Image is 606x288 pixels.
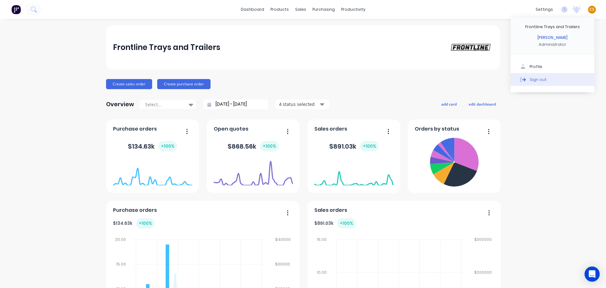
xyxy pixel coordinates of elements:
[314,218,356,229] div: $ 891.03k
[317,270,326,275] tspan: 10.00
[525,24,580,30] div: Frontline Trays and Trailers
[106,98,134,111] div: Overview
[532,5,556,14] div: settings
[530,64,542,70] div: Profile
[465,100,500,108] button: edit dashboard
[530,77,547,82] div: Sign out
[475,237,492,242] tspan: $300000
[276,237,291,242] tspan: $40000
[360,141,379,151] div: + 100 %
[337,218,356,229] div: + 100 %
[539,42,566,47] div: Administrator
[279,101,319,107] div: 4 status selected
[276,261,290,267] tspan: $30000
[116,261,126,267] tspan: 15.00
[511,60,594,73] button: Profile
[309,5,338,14] div: purchasing
[437,100,461,108] button: add card
[314,125,347,133] span: Sales orders
[115,237,126,242] tspan: 20.00
[338,5,369,14] div: productivity
[260,141,279,151] div: + 100 %
[590,7,594,12] span: CS
[585,267,600,282] div: Open Intercom Messenger
[538,35,567,40] div: [PERSON_NAME]
[157,79,211,89] button: Create purchase order
[267,5,292,14] div: products
[415,125,459,133] span: Orders by status
[317,237,326,242] tspan: 15.00
[214,125,248,133] span: Open quotes
[228,141,279,151] div: $ 868.56k
[292,5,309,14] div: sales
[128,141,177,151] div: $ 134.63k
[136,218,155,229] div: + 100 %
[276,100,329,109] button: 4 status selected
[511,73,594,86] button: Sign out
[113,125,157,133] span: Purchase orders
[113,206,157,214] span: Purchase orders
[113,218,155,229] div: $ 134.63k
[449,42,493,52] img: Frontline Trays and Trailers
[238,5,267,14] a: dashboard
[158,141,177,151] div: + 100 %
[106,79,152,89] button: Create sales order
[475,270,492,275] tspan: $200000
[329,141,379,151] div: $ 891.03k
[113,41,220,54] div: Frontline Trays and Trailers
[11,5,21,14] img: Factory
